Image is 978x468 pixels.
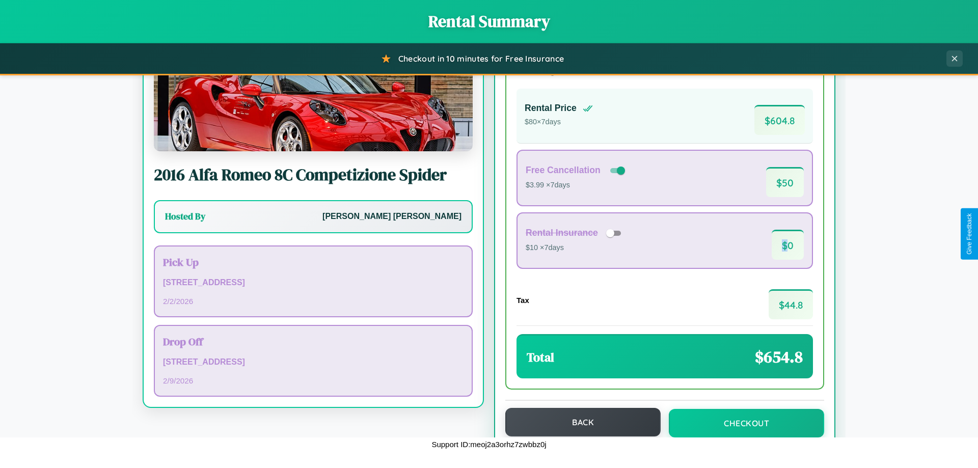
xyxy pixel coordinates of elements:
[772,230,804,260] span: $ 0
[163,276,464,290] p: [STREET_ADDRESS]
[165,210,205,223] h3: Hosted By
[431,437,546,451] p: Support ID: meoj2a3orhz7zwbbz0j
[755,346,803,368] span: $ 654.8
[754,105,805,135] span: $ 604.8
[154,49,473,151] img: Alfa Romeo 8C Competizione Spider
[505,408,661,436] button: Back
[163,374,464,388] p: 2 / 9 / 2026
[769,289,813,319] span: $ 44.8
[10,10,968,33] h1: Rental Summary
[766,167,804,197] span: $ 50
[526,241,624,255] p: $10 × 7 days
[163,255,464,269] h3: Pick Up
[163,294,464,308] p: 2 / 2 / 2026
[517,296,529,305] h4: Tax
[526,228,598,238] h4: Rental Insurance
[526,165,601,176] h4: Free Cancellation
[527,349,554,366] h3: Total
[526,179,627,192] p: $3.99 × 7 days
[525,116,593,129] p: $ 80 × 7 days
[154,163,473,186] h2: 2016 Alfa Romeo 8C Competizione Spider
[525,103,577,114] h4: Rental Price
[163,355,464,370] p: [STREET_ADDRESS]
[966,213,973,255] div: Give Feedback
[163,334,464,349] h3: Drop Off
[322,209,461,224] p: [PERSON_NAME] [PERSON_NAME]
[398,53,564,64] span: Checkout in 10 minutes for Free Insurance
[669,409,824,437] button: Checkout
